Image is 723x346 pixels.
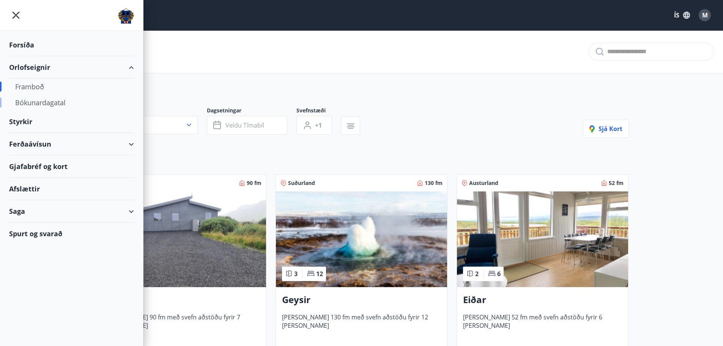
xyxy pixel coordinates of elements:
span: 90 fm [247,179,261,187]
span: Veldu tímabil [225,121,264,130]
span: Austurland [469,179,498,187]
span: 130 fm [425,179,443,187]
span: 52 fm [609,179,624,187]
span: Svæði [95,107,207,116]
button: menu [9,8,23,22]
h3: Flúðir [101,293,260,307]
div: Orlofseignir [9,56,134,79]
span: [PERSON_NAME] 90 fm með svefn aðstöðu fyrir 7 [PERSON_NAME] [101,313,260,338]
img: Paella dish [95,191,266,287]
span: Sjá kort [589,125,622,133]
button: M [696,6,714,24]
span: Dagsetningar [207,107,296,116]
div: Saga [9,200,134,223]
span: [PERSON_NAME] 130 fm með svefn aðstöðu fyrir 12 [PERSON_NAME] [282,313,441,338]
button: +1 [296,116,332,135]
button: Sjá kort [583,120,629,138]
span: 6 [497,270,501,278]
span: Svefnstæði [296,107,341,116]
span: M [702,11,708,19]
h3: Eiðar [463,293,622,307]
div: Styrkir [9,111,134,133]
button: ÍS [670,8,694,22]
h3: Geysir [282,293,441,307]
span: 12 [316,270,323,278]
span: 3 [294,270,298,278]
span: 2 [475,270,479,278]
div: Bókunardagatal [15,95,128,111]
div: Gjafabréf og kort [9,155,134,178]
img: union_logo [118,8,134,24]
span: Suðurland [288,179,315,187]
span: +1 [315,121,322,130]
img: Paella dish [457,191,628,287]
button: Allt [95,116,198,134]
span: [PERSON_NAME] 52 fm með svefn aðstöðu fyrir 6 [PERSON_NAME] [463,313,622,338]
div: Spurt og svarað [9,223,134,245]
div: Framboð [15,79,128,95]
button: Veldu tímabil [207,116,287,135]
div: Ferðaávísun [9,133,134,155]
img: Paella dish [276,191,447,287]
div: Afslættir [9,178,134,200]
div: Forsíða [9,34,134,56]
